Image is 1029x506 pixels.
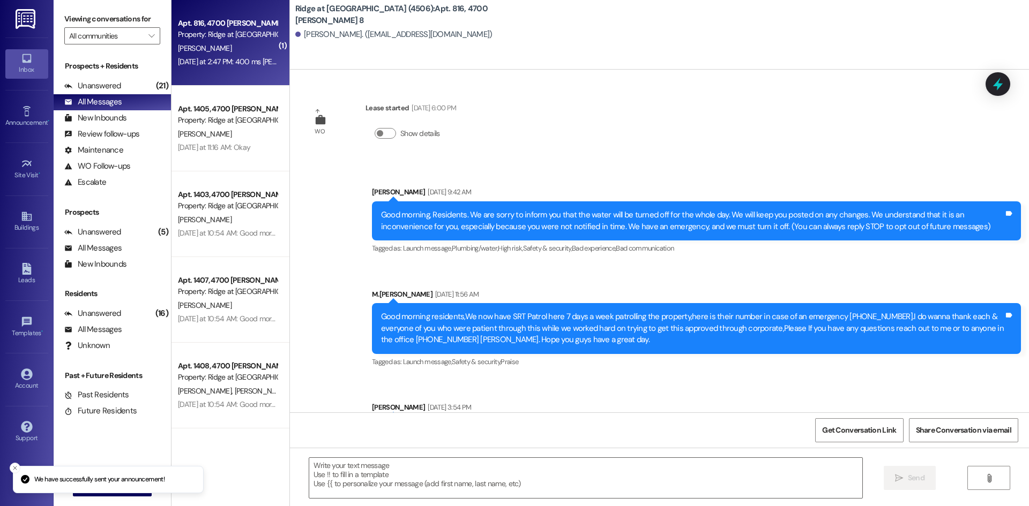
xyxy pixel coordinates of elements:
[178,228,496,238] div: [DATE] at 10:54 AM: Good morning ,sorry for the Inconvenience we will be shutting water off for 1...
[433,289,479,300] div: [DATE] 11:56 AM
[64,96,122,108] div: All Messages
[10,463,20,473] button: Close toast
[69,27,143,44] input: All communities
[64,80,121,92] div: Unanswered
[908,472,924,484] span: Send
[178,372,277,383] div: Property: Ridge at [GEOGRAPHIC_DATA] (4506)
[178,43,232,53] span: [PERSON_NAME]
[178,18,277,29] div: Apt. 816, 4700 [PERSON_NAME] 8
[985,474,993,482] i: 
[400,128,440,139] label: Show details
[64,340,110,351] div: Unknown
[5,365,48,394] a: Account
[572,244,616,253] span: Bad experience ,
[153,78,171,94] div: (21)
[178,115,277,126] div: Property: Ridge at [GEOGRAPHIC_DATA] (4506)
[64,145,123,156] div: Maintenance
[178,29,277,40] div: Property: Ridge at [GEOGRAPHIC_DATA] (4506)
[403,357,452,366] span: Launch message ,
[523,244,572,253] span: Safety & security ,
[5,155,48,184] a: Site Visit •
[616,244,674,253] span: Bad communication
[403,244,452,253] span: Launch message ,
[178,200,277,212] div: Property: Ridge at [GEOGRAPHIC_DATA] (4506)
[64,405,137,417] div: Future Residents
[64,11,160,27] label: Viewing conversations for
[372,240,1021,256] div: Tagged as:
[178,360,277,372] div: Apt. 1408, 4700 [PERSON_NAME] 14
[234,386,288,396] span: [PERSON_NAME]
[315,126,325,137] div: WO
[178,142,250,152] div: [DATE] at 11:16 AM: Okay
[48,117,49,125] span: •
[5,207,48,236] a: Buildings
[34,475,165,485] p: We have successfully sent your announcement!
[498,244,523,253] span: High risk ,
[884,466,936,490] button: Send
[452,357,501,366] span: Safety & security ,
[178,215,232,224] span: [PERSON_NAME]
[295,29,493,40] div: [PERSON_NAME]. ([EMAIL_ADDRESS][DOMAIN_NAME])
[39,170,40,177] span: •
[425,402,471,413] div: [DATE] 3:54 PM
[64,177,106,188] div: Escalate
[452,244,498,253] span: Plumbing/water ,
[178,314,496,323] div: [DATE] at 10:54 AM: Good morning ,sorry for the Inconvenience we will be shutting water off for 1...
[425,186,471,198] div: [DATE] 9:42 AM
[178,286,277,297] div: Property: Ridge at [GEOGRAPHIC_DATA] (4506)
[64,243,122,254] div: All Messages
[178,300,232,310] span: [PERSON_NAME]
[372,186,1021,201] div: [PERSON_NAME]
[64,129,139,140] div: Review follow-ups
[64,161,130,172] div: WO Follow-ups
[178,275,277,286] div: Apt. 1407, 4700 [PERSON_NAME] 14
[909,418,1018,442] button: Share Conversation via email
[5,418,48,447] a: Support
[64,308,121,319] div: Unanswered
[381,209,1004,232] div: Good morning, Residents. We are sorry to inform you that the water will be turned off for the who...
[54,288,171,299] div: Residents
[916,425,1011,436] span: Share Conversation via email
[16,9,38,29] img: ResiDesk Logo
[815,418,903,442] button: Get Conversation Link
[5,260,48,289] a: Leads
[155,224,171,240] div: (5)
[366,102,456,117] div: Lease started
[501,357,518,366] span: Praise
[54,61,171,72] div: Prospects + Residents
[178,57,578,66] div: [DATE] at 2:47 PM: 400 ms [PERSON_NAME] an I saw that you put my stuff by my door. Do you need me...
[54,207,171,218] div: Prospects
[372,402,1021,417] div: [PERSON_NAME]
[372,354,1021,369] div: Tagged as:
[153,305,171,322] div: (16)
[409,102,456,114] div: [DATE] 6:00 PM
[41,328,43,335] span: •
[372,289,1021,304] div: M.[PERSON_NAME]
[54,370,171,381] div: Past + Future Residents
[5,49,48,78] a: Inbox
[178,399,496,409] div: [DATE] at 10:54 AM: Good morning ,sorry for the Inconvenience we will be shutting water off for 1...
[64,324,122,335] div: All Messages
[178,386,235,396] span: [PERSON_NAME]
[178,189,277,200] div: Apt. 1403, 4700 [PERSON_NAME] 14
[64,226,121,238] div: Unanswered
[381,311,1004,345] div: Good morning residents,We now have SRT Patrol here 7 days a week patrolling the property,here is ...
[148,32,154,40] i: 
[64,389,129,401] div: Past Residents
[822,425,896,436] span: Get Conversation Link
[178,129,232,139] span: [PERSON_NAME]
[5,313,48,342] a: Templates •
[64,112,126,124] div: New Inbounds
[64,259,126,270] div: New Inbounds
[895,474,903,482] i: 
[178,103,277,115] div: Apt. 1405, 4700 [PERSON_NAME] 14
[295,3,510,26] b: Ridge at [GEOGRAPHIC_DATA] (4506): Apt. 816, 4700 [PERSON_NAME] 8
